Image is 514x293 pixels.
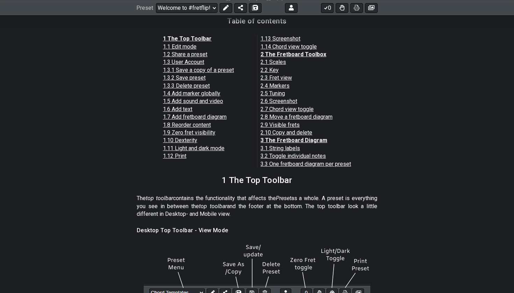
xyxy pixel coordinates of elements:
[163,74,206,81] a: 1.3.2 Save preset
[260,106,314,112] a: 2.7 Chord view toggle
[222,176,292,184] h2: 1 The Top Toolbar
[234,3,247,13] button: Share Preset
[156,3,217,13] select: Preset
[285,3,298,13] button: Logout
[163,43,197,50] a: 1.1 Edit mode
[199,203,227,210] em: top toolbar
[137,227,377,234] h4: Desktop Top Toolbar - View Mode
[260,153,326,159] a: 3.2 Toggle individual notes
[163,137,197,144] a: 1.10 Dexterity
[260,98,297,104] a: 2.6 Screenshot
[136,5,153,11] span: Preset
[350,3,363,13] button: Print
[260,43,317,50] a: 1.14 Chord view toggle
[260,113,333,120] a: 2.8 Move a fretboard diagram
[163,129,215,136] a: 1.9 Zero fret visibility
[260,161,351,167] a: 3.3 One fretboard diagram per preset
[137,195,377,218] p: The contains the functionality that affects the as a whole. A preset is everything you see in bet...
[321,3,334,13] button: 0
[163,67,234,73] a: 1.3.1 Save a copy of a preset
[260,82,290,89] a: 2.4 Markers
[163,90,220,97] a: 1.4 Add marker globally
[163,35,212,42] a: 1 The Top Toolbar
[163,122,211,128] a: 1.8 Reorder content
[365,3,378,13] button: Create image
[163,51,207,58] a: 1.2 Share a preset
[260,51,326,58] a: 2 The Fretboard Toolbox
[260,67,279,73] a: 2.2 Key
[260,90,285,97] a: 2.5 Tuning
[260,122,300,128] a: 2.9 Visible frets
[163,113,227,120] a: 1.7 Add fretboard diagram
[163,59,204,65] a: 1.3 User Account
[260,145,300,152] a: 3.1 String labels
[163,106,192,112] a: 1.6 Add text
[163,145,224,152] a: 1.11 Light and dark mode
[336,3,348,13] button: Toggle Dexterity for all fretkits
[276,195,291,202] em: Preset
[163,153,186,159] a: 1.12 Print
[220,3,232,13] button: Edit Preset
[260,59,286,65] a: 2.1 Scales
[260,129,312,136] a: 2.10 Copy and delete
[163,82,210,89] a: 1.3.3 Delete preset
[163,98,223,104] a: 1.5 Add sound and video
[146,195,173,202] em: top toolbar
[249,3,262,13] button: Save As (makes a copy)
[227,17,287,25] h3: Table of contents
[260,137,327,144] a: 3 The Fretboard Diagram
[260,35,300,42] a: 1.13 Screenshot
[260,74,292,81] a: 2.3 Fret view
